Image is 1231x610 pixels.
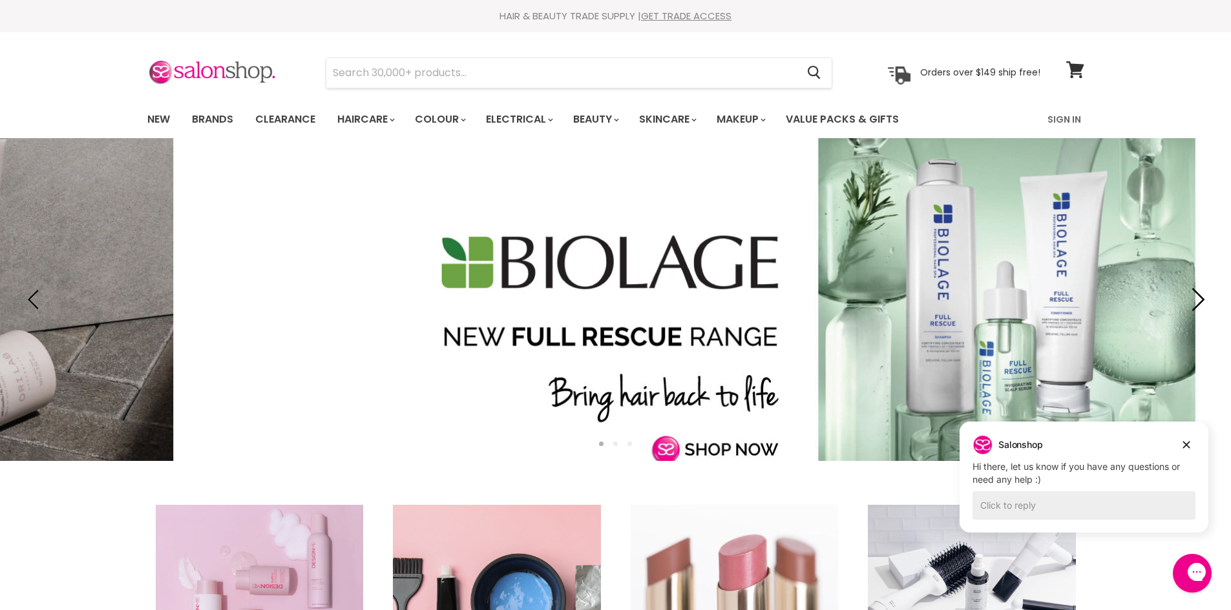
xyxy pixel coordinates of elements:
a: Skincare [629,106,704,133]
li: Page dot 1 [599,442,604,446]
a: Brands [182,106,243,133]
a: Makeup [707,106,773,133]
button: Previous [23,287,48,312]
div: HAIR & BEAUTY TRADE SUPPLY | [131,10,1100,23]
a: Clearance [246,106,325,133]
ul: Main menu [138,101,974,138]
li: Page dot 2 [613,442,618,446]
button: Search [797,58,832,88]
iframe: Gorgias live chat messenger [1166,549,1218,597]
p: Orders over $149 ship free! [920,66,1040,78]
iframe: Gorgias live chat campaigns [950,420,1218,552]
a: GET TRADE ACCESS [641,9,731,23]
input: Search [326,58,797,88]
a: Colour [405,106,474,133]
a: Beauty [563,106,627,133]
a: Haircare [328,106,403,133]
a: Value Packs & Gifts [776,106,909,133]
a: New [138,106,180,133]
button: Next [1183,287,1208,312]
li: Page dot 3 [627,442,632,446]
nav: Main [131,101,1100,138]
a: Electrical [476,106,561,133]
form: Product [326,57,832,88]
a: Sign In [1040,106,1089,133]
